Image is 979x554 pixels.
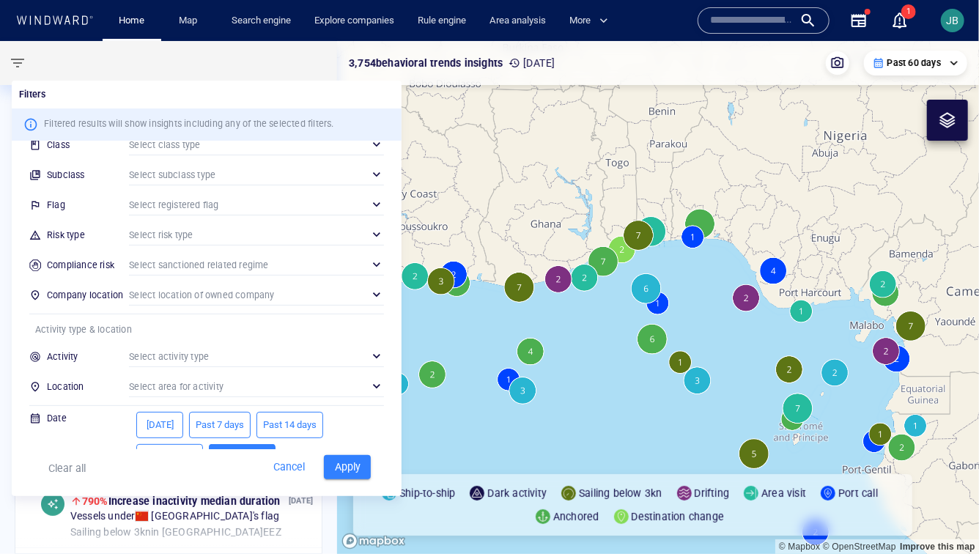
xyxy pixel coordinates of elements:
[256,412,323,439] button: Past 14 days
[47,229,123,242] p: Risk type
[47,289,123,302] p: Company location
[196,417,244,434] span: Past 7 days
[143,417,177,434] span: [DATE]
[47,199,123,212] p: Flag
[265,455,312,479] button: Cancel
[324,455,371,479] button: Apply
[189,412,251,439] button: Past 7 days
[35,323,378,336] p: Activity type & location
[917,488,968,543] iframe: Chat
[263,417,317,434] span: Past 14 days
[136,412,183,439] button: [DATE]
[47,169,123,182] p: Subclass
[47,259,123,272] p: Compliance risk
[136,444,203,471] button: Past 30 days
[269,458,309,476] span: Cancel
[19,88,394,101] p: Filters
[47,412,130,425] p: Date
[48,459,86,477] p: Clear all
[47,380,123,394] p: Location
[47,138,123,152] p: Class
[209,444,276,471] button: Past 60 days
[331,458,363,476] span: Apply
[47,350,123,363] p: Activity
[44,117,334,130] p: Filtered results will show insights including any of the selected filters.
[43,455,92,481] button: Clear all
